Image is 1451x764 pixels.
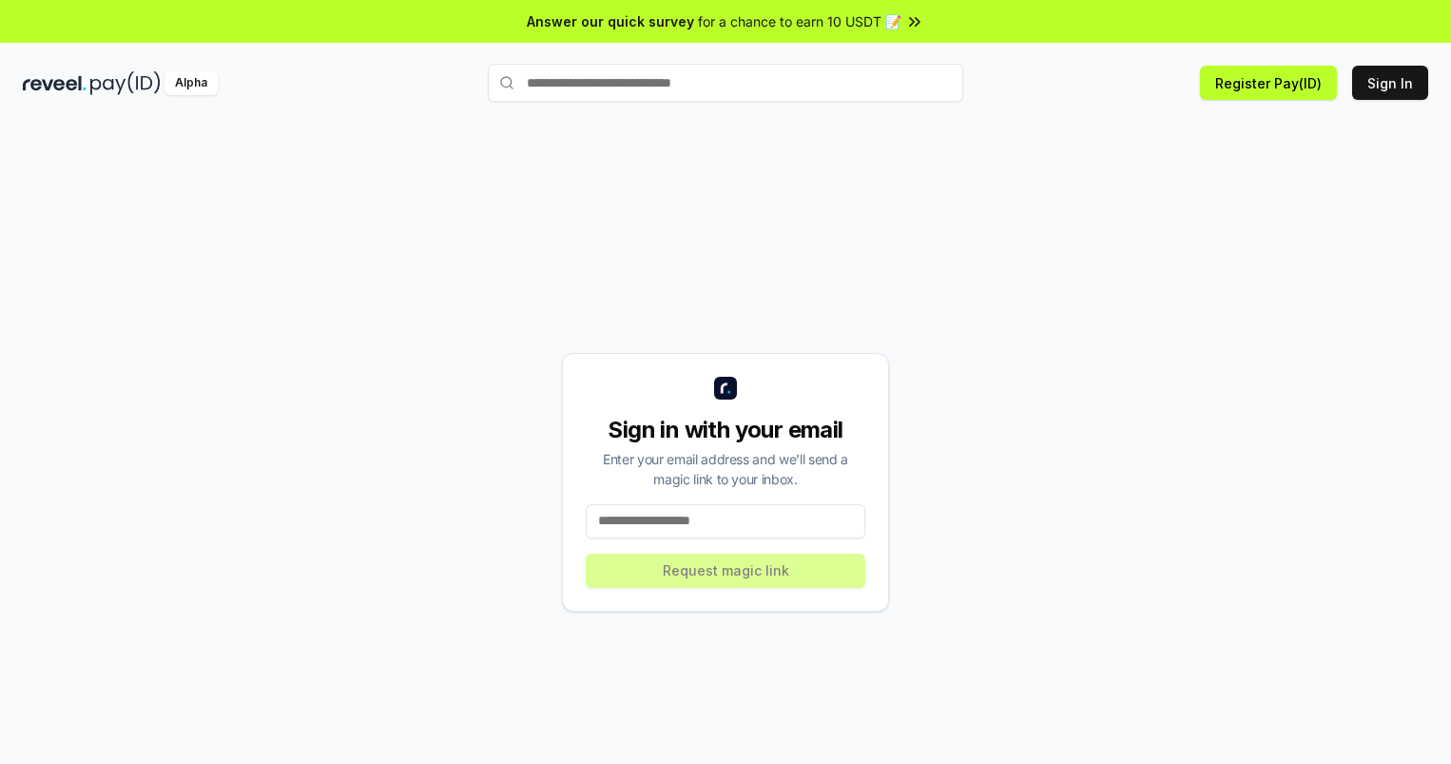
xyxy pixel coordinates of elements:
span: Answer our quick survey [527,11,694,31]
img: logo_small [714,377,737,400]
div: Alpha [164,71,218,95]
div: Sign in with your email [586,415,865,445]
span: for a chance to earn 10 USDT 📝 [698,11,901,31]
img: pay_id [90,71,161,95]
img: reveel_dark [23,71,87,95]
button: Sign In [1352,66,1428,100]
div: Enter your email address and we’ll send a magic link to your inbox. [586,449,865,489]
button: Register Pay(ID) [1200,66,1337,100]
